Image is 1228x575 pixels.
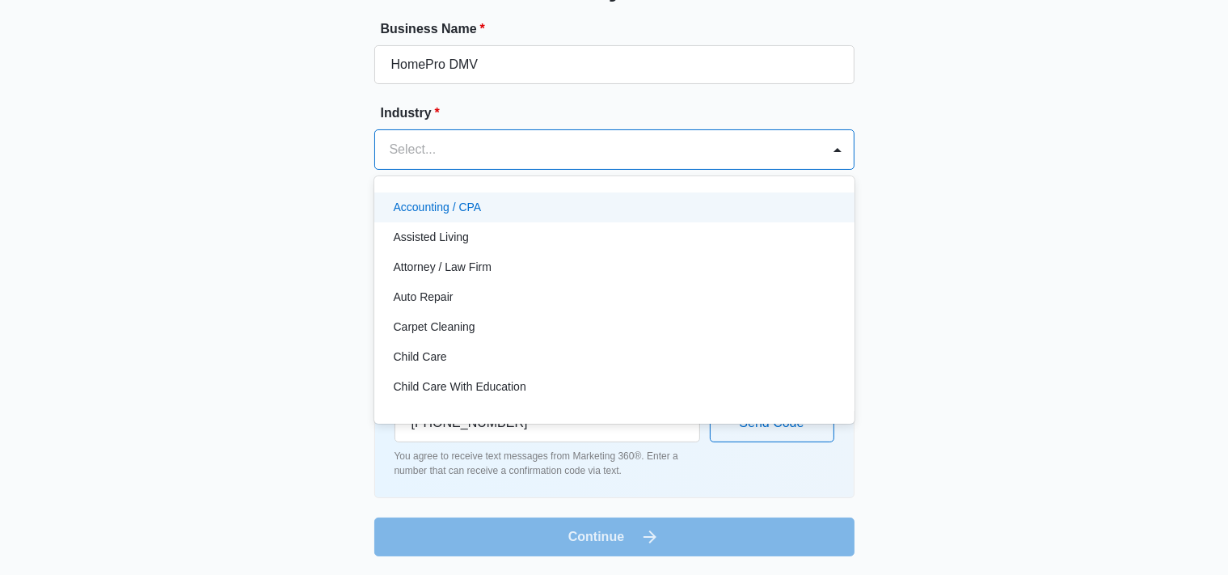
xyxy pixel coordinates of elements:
[394,319,475,336] p: Carpet Cleaning
[381,104,861,123] label: Industry
[394,229,469,246] p: Assisted Living
[381,19,861,39] label: Business Name
[394,289,454,306] p: Auto Repair
[394,199,482,216] p: Accounting / CPA
[395,449,700,478] p: You agree to receive text messages from Marketing 360®. Enter a number that can receive a confirm...
[394,378,526,395] p: Child Care With Education
[394,259,492,276] p: Attorney / Law Firm
[394,408,456,425] p: Chiropractor
[374,45,855,84] input: e.g. Jane's Plumbing
[394,349,447,366] p: Child Care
